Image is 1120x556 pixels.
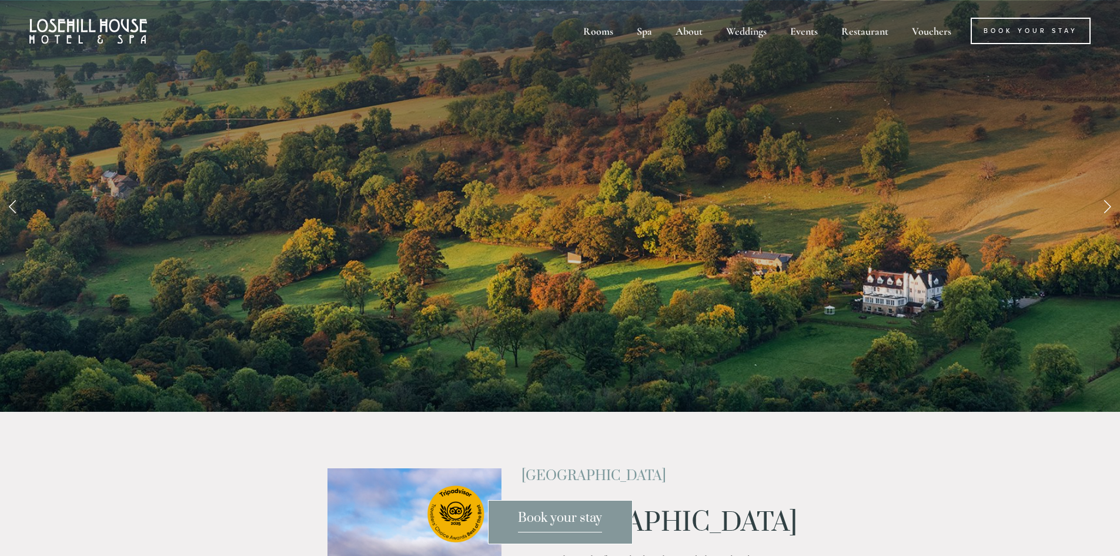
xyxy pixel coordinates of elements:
[518,510,602,532] span: Book your stay
[716,18,777,44] div: Weddings
[521,468,793,484] h2: [GEOGRAPHIC_DATA]
[1094,188,1120,224] a: Next Slide
[29,19,147,44] img: Losehill House
[901,18,962,44] a: Vouchers
[665,18,713,44] div: About
[626,18,663,44] div: Spa
[534,328,585,340] a: BOOK NOW
[573,18,624,44] div: Rooms
[260,104,860,351] p: Travellers' Choice Awards Best of the Best 2025
[971,18,1091,44] a: Book Your Stay
[831,18,899,44] div: Restaurant
[488,500,633,544] a: Book your stay
[780,18,828,44] div: Events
